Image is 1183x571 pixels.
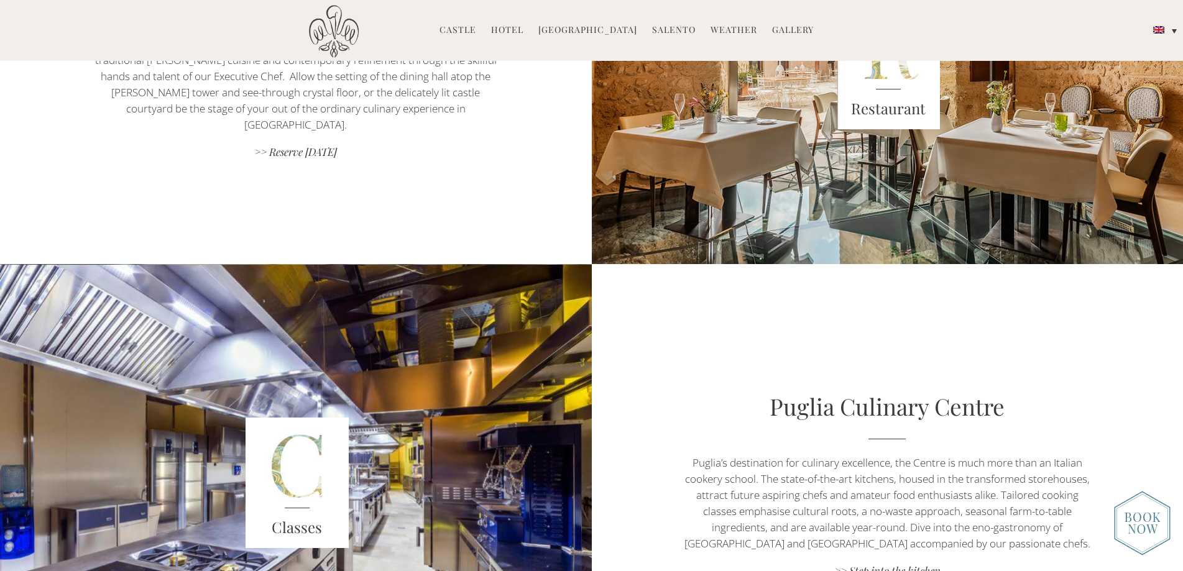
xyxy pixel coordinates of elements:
h3: Classes [246,516,349,539]
p: The distinctiveness of the castello’s restaurant is that it merges traditional [PERSON_NAME] cuis... [89,36,503,133]
a: [GEOGRAPHIC_DATA] [538,24,637,38]
img: Castello di Ugento [309,5,359,58]
a: Weather [711,24,757,38]
a: Hotel [491,24,523,38]
img: new-booknow.png [1114,491,1171,555]
a: Castle [440,24,476,38]
a: Puglia Culinary Centre [770,391,1005,421]
img: castle-block_1.jpg [246,418,349,548]
img: English [1153,26,1164,34]
p: Puglia’s destination for culinary excellence, the Centre is much more than an Italian cookery sch... [680,455,1094,552]
a: Gallery [772,24,814,38]
a: Salento [652,24,696,38]
a: >> Reserve [DATE] [89,145,503,162]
